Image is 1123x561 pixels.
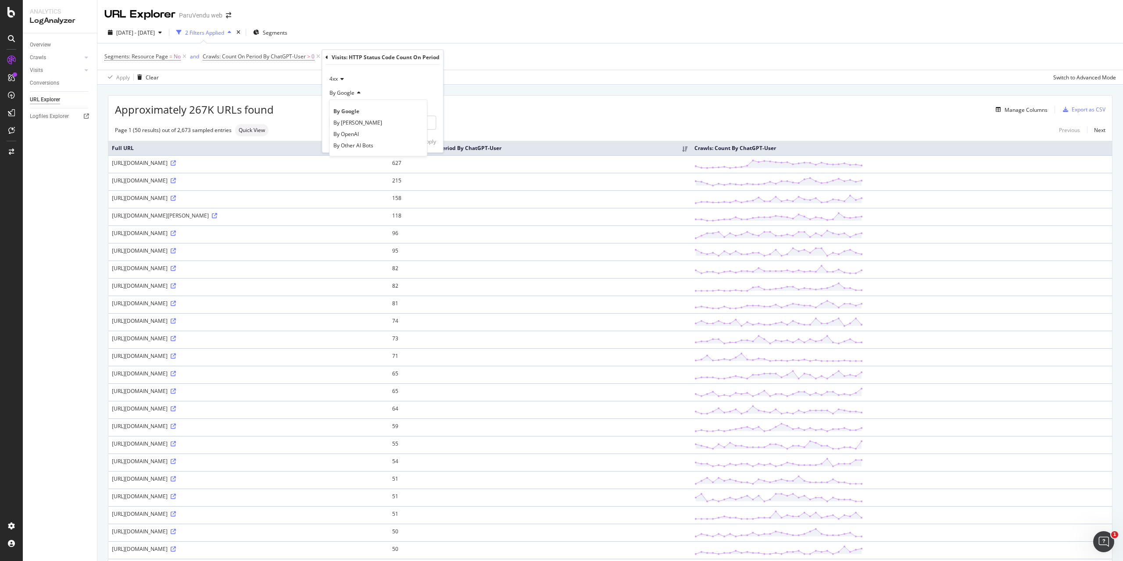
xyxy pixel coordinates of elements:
[333,107,359,114] span: By Google
[389,278,691,296] td: 82
[235,28,242,37] div: times
[389,331,691,348] td: 73
[112,194,385,202] div: [URL][DOMAIN_NAME]
[235,124,268,136] div: neutral label
[389,401,691,418] td: 64
[104,53,168,60] span: Segments: Resource Page
[112,317,385,325] div: [URL][DOMAIN_NAME]
[112,457,385,465] div: [URL][DOMAIN_NAME]
[112,335,385,342] div: [URL][DOMAIN_NAME]
[134,70,159,84] button: Clear
[104,70,130,84] button: Apply
[422,137,436,145] div: Apply
[112,387,385,395] div: [URL][DOMAIN_NAME]
[389,383,691,401] td: 65
[389,524,691,541] td: 50
[30,95,91,104] a: URL Explorer
[30,53,46,62] div: Crawls
[30,7,90,16] div: Analytics
[104,25,165,39] button: [DATE] - [DATE]
[30,112,91,121] a: Logfiles Explorer
[112,545,385,553] div: [URL][DOMAIN_NAME]
[389,454,691,471] td: 54
[30,112,69,121] div: Logfiles Explorer
[104,7,175,22] div: URL Explorer
[992,104,1048,115] button: Manage Columns
[112,300,385,307] div: [URL][DOMAIN_NAME]
[112,177,385,184] div: [URL][DOMAIN_NAME]
[112,212,385,219] div: [URL][DOMAIN_NAME][PERSON_NAME]
[112,475,385,482] div: [URL][DOMAIN_NAME]
[389,173,691,190] td: 215
[1005,106,1048,114] div: Manage Columns
[112,493,385,500] div: [URL][DOMAIN_NAME]
[174,50,181,63] span: No
[112,247,385,254] div: [URL][DOMAIN_NAME]
[389,348,691,366] td: 71
[325,137,353,146] button: Cancel
[169,53,172,60] span: =
[239,128,265,133] span: Quick View
[389,489,691,506] td: 51
[263,29,287,36] span: Segments
[146,74,159,81] div: Clear
[389,261,691,278] td: 82
[112,440,385,447] div: [URL][DOMAIN_NAME]
[116,29,155,36] span: [DATE] - [DATE]
[30,79,91,88] a: Conversions
[307,53,310,60] span: >
[1087,124,1105,136] a: Next
[112,282,385,289] div: [URL][DOMAIN_NAME]
[329,89,354,96] span: By Google
[30,53,82,62] a: Crawls
[115,102,274,117] span: Approximately 267K URLs found
[112,528,385,535] div: [URL][DOMAIN_NAME]
[30,66,43,75] div: Visits
[691,141,1112,155] th: Crawls: Count By ChatGPT-User
[389,141,691,155] th: Crawls: Count On Period By ChatGPT-User: activate to sort column ascending
[190,52,199,61] button: and
[389,296,691,313] td: 81
[332,54,440,61] div: Visits: HTTP Status Code Count On Period
[1053,74,1116,81] div: Switch to Advanced Mode
[190,53,199,60] div: and
[115,126,232,134] div: Page 1 (50 results) out of 2,673 sampled entries
[333,141,373,149] span: By Other AI Bots
[311,50,315,63] span: 0
[30,66,82,75] a: Visits
[203,53,306,60] span: Crawls: Count On Period By ChatGPT-User
[1059,103,1105,117] button: Export as CSV
[1050,70,1116,84] button: Switch to Advanced Mode
[112,264,385,272] div: [URL][DOMAIN_NAME]
[389,436,691,454] td: 55
[333,118,382,126] span: By [PERSON_NAME]
[389,155,691,173] td: 627
[389,225,691,243] td: 96
[389,541,691,559] td: 50
[108,141,389,155] th: Full URL: activate to sort column ascending
[112,510,385,518] div: [URL][DOMAIN_NAME]
[112,229,385,237] div: [URL][DOMAIN_NAME]
[30,40,51,50] div: Overview
[112,422,385,430] div: [URL][DOMAIN_NAME]
[185,29,224,36] div: 2 Filters Applied
[389,506,691,524] td: 51
[116,74,130,81] div: Apply
[389,471,691,489] td: 51
[333,130,359,137] span: By OpenAI
[389,418,691,436] td: 59
[389,366,691,383] td: 65
[173,25,235,39] button: 2 Filters Applied
[389,243,691,261] td: 95
[1072,106,1105,113] div: Export as CSV
[1093,531,1114,552] iframe: Intercom live chat
[389,313,691,331] td: 74
[112,352,385,360] div: [URL][DOMAIN_NAME]
[112,405,385,412] div: [URL][DOMAIN_NAME]
[226,12,231,18] div: arrow-right-arrow-left
[30,40,91,50] a: Overview
[30,79,59,88] div: Conversions
[112,370,385,377] div: [URL][DOMAIN_NAME]
[389,190,691,208] td: 158
[329,75,338,82] span: 4xx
